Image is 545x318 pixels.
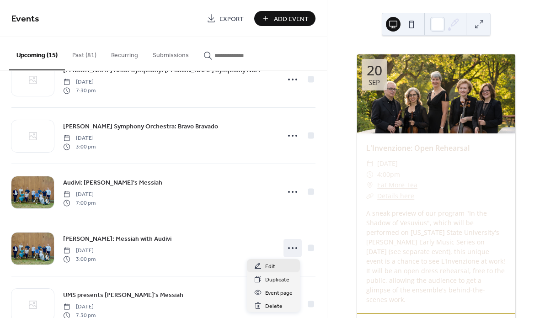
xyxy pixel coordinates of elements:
[219,14,244,24] span: Export
[11,10,39,28] span: Events
[63,86,96,95] span: 7:30 pm
[63,303,96,311] span: [DATE]
[377,180,417,191] a: Eat More Tea
[63,233,171,244] a: [PERSON_NAME]: Messiah with Audivi
[377,191,414,200] a: Details here
[63,199,96,207] span: 7:00 pm
[265,288,293,298] span: Event page
[63,177,162,188] a: Audivi: [PERSON_NAME]'s Messiah
[366,143,470,153] a: L'Invenzione: Open Rehearsal
[63,290,183,300] a: UMS presents [PERSON_NAME]'s Messiah
[265,302,283,311] span: Delete
[63,143,96,151] span: 3:00 pm
[357,208,515,304] div: A sneak preview of our program "In the Shadow of Vesuvius", which will be performed on [US_STATE]...
[63,134,96,143] span: [DATE]
[65,37,104,69] button: Past (81)
[274,14,309,24] span: Add Event
[369,79,380,86] div: Sep
[366,180,374,191] div: ​
[63,291,183,300] span: UMS presents [PERSON_NAME]'s Messiah
[63,247,96,255] span: [DATE]
[366,169,374,180] div: ​
[63,121,218,132] a: [PERSON_NAME] Symphony Orchestra: Bravo Bravado
[254,11,315,26] button: Add Event
[367,64,382,77] div: 20
[265,275,289,285] span: Duplicate
[200,11,251,26] a: Export
[366,158,374,169] div: ​
[63,178,162,188] span: Audivi: [PERSON_NAME]'s Messiah
[63,78,96,86] span: [DATE]
[145,37,196,69] button: Submissions
[63,122,218,132] span: [PERSON_NAME] Symphony Orchestra: Bravo Bravado
[366,191,374,201] div: ​
[63,191,96,199] span: [DATE]
[9,37,65,70] button: Upcoming (15)
[104,37,145,69] button: Recurring
[63,66,262,75] span: [PERSON_NAME] Arbor Symphony: [PERSON_NAME] Symphony No. 2
[265,262,275,271] span: Edit
[63,255,96,263] span: 3:00 pm
[377,158,398,169] span: [DATE]
[377,169,400,180] span: 4:00pm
